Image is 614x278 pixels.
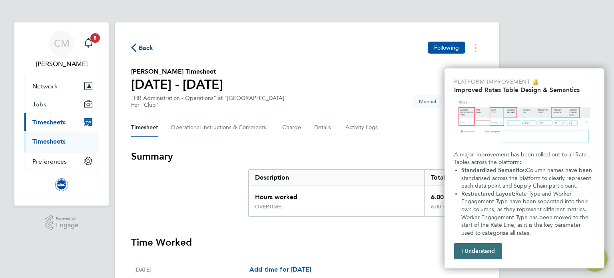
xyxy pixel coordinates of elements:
[249,266,311,273] span: Add time for [DATE]
[424,186,482,204] div: 6.00 hrs
[32,100,46,108] span: Jobs
[314,118,333,137] button: Details
[55,178,68,191] img: brightonandhovealbion-logo-retina.png
[454,243,502,259] button: I Understand
[24,30,99,69] a: Go to account details
[139,43,153,53] span: Back
[32,158,67,165] span: Preferences
[171,118,269,137] button: Operational Instructions & Comments
[90,33,100,43] span: 8
[454,78,595,86] p: Platform Improvement 🔔
[134,265,249,274] div: [DATE]
[454,97,595,148] img: Updated Rates Table Design & Semantics
[454,151,595,166] p: A major improvement has been rolled out to all Rate Tables across the platform:
[282,118,301,137] button: Charge
[56,215,78,222] span: Powered by
[32,82,58,90] span: Network
[14,22,109,206] nav: Main navigation
[131,67,223,76] h2: [PERSON_NAME] Timesheet
[413,95,443,108] span: This timesheet was manually created.
[461,190,590,236] span: Rate Type and Worker Engagement Type have been separated into their own columns, as they represen...
[131,150,483,163] h3: Summary
[24,59,99,69] span: Charlotte Macey
[56,222,78,229] span: Engage
[461,167,594,189] span: Column names have been standarised across the platform to clearly represent each data point and S...
[131,236,483,249] h3: Time Worked
[32,138,66,145] a: Timesheets
[248,169,483,217] div: Summary
[454,86,595,94] h2: Improved Rates Table Design & Semantics
[32,118,66,126] span: Timesheets
[54,38,70,48] span: CM
[445,68,604,268] div: Improved Rate Table Semantics
[345,118,379,137] button: Activity Logs
[249,170,424,186] div: Description
[434,44,459,51] span: Following
[461,190,515,197] strong: Restructured Layout:
[131,118,158,137] button: Timesheet
[131,95,287,108] div: "HR Administration - Operations" at "[GEOGRAPHIC_DATA]"
[424,204,482,216] div: 6.00 hrs
[249,186,424,204] div: Hours worked
[468,42,483,54] button: Timesheets Menu
[255,204,281,210] div: OVERTIME
[24,178,99,191] a: Go to home page
[131,102,287,108] div: For "Club"
[424,170,482,186] div: Total
[461,167,526,174] strong: Standardized Semantics:
[131,76,223,92] h1: [DATE] - [DATE]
